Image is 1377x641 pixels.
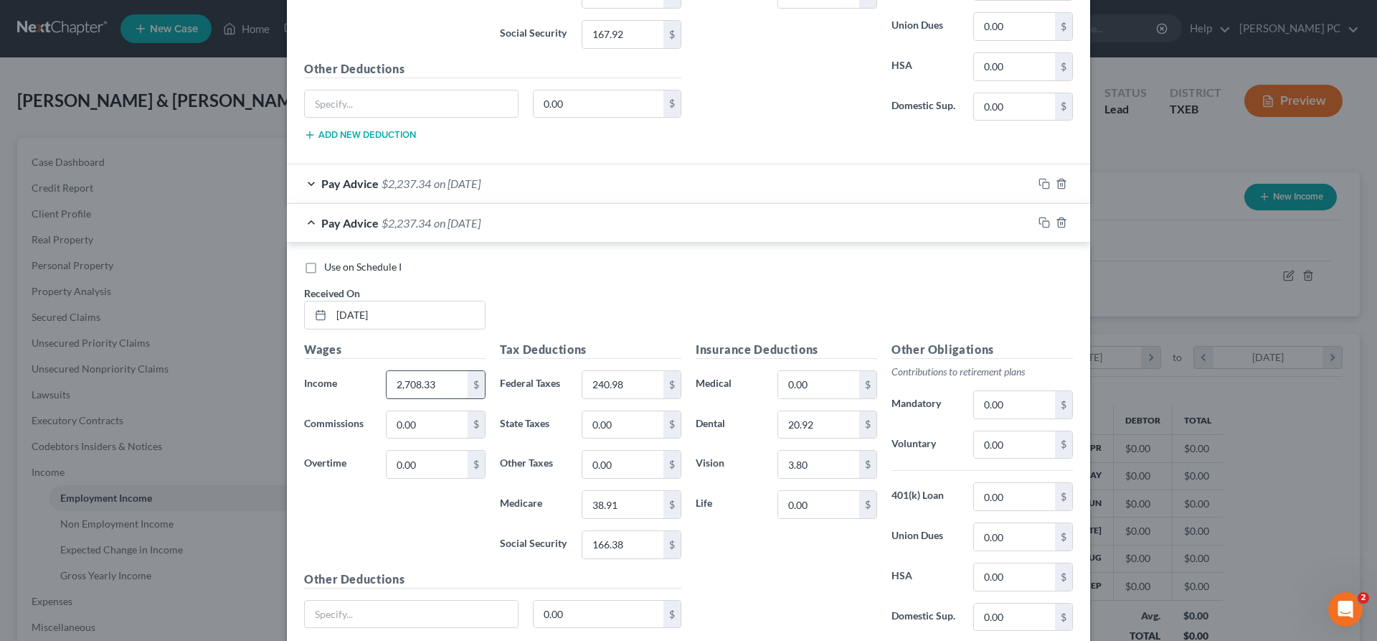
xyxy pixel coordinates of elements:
span: $2,237.34 [382,177,431,190]
label: Overtime [297,450,379,479]
input: 0.00 [974,523,1055,551]
input: Specify... [305,90,518,118]
input: 0.00 [778,451,859,478]
label: Vision [688,450,770,479]
input: 0.00 [778,411,859,439]
input: 0.00 [974,431,1055,459]
div: $ [859,451,876,478]
div: $ [663,371,681,398]
input: 0.00 [582,371,663,398]
input: 0.00 [534,601,664,628]
input: 0.00 [534,90,664,118]
input: 0.00 [387,371,468,398]
div: $ [663,90,681,118]
label: Medical [688,370,770,399]
label: Social Security [493,20,574,49]
div: $ [1055,13,1072,40]
input: 0.00 [582,21,663,48]
h5: Other Deductions [304,571,681,589]
input: 0.00 [778,491,859,518]
span: on [DATE] [434,177,481,190]
label: HSA [884,52,966,81]
label: Domestic Sup. [884,93,966,121]
div: $ [663,451,681,478]
input: 0.00 [974,563,1055,591]
div: $ [859,491,876,518]
label: 401(k) Loan [884,482,966,511]
iframe: Intercom live chat [1328,592,1363,627]
label: Voluntary [884,431,966,459]
input: 0.00 [582,411,663,439]
span: 2 [1358,592,1369,604]
label: Union Dues [884,523,966,551]
input: 0.00 [974,604,1055,631]
span: Income [304,377,337,389]
input: 0.00 [387,451,468,478]
span: Received On [304,287,360,299]
input: 0.00 [974,483,1055,510]
input: 0.00 [582,491,663,518]
label: Domestic Sup. [884,603,966,632]
h5: Tax Deductions [500,341,681,359]
div: $ [1055,53,1072,80]
div: $ [1055,431,1072,459]
input: 0.00 [974,391,1055,418]
h5: Other Obligations [891,341,1073,359]
label: Commissions [297,411,379,439]
label: Federal Taxes [493,370,574,399]
div: $ [1055,93,1072,121]
div: $ [663,491,681,518]
label: Dental [688,411,770,439]
input: 0.00 [974,53,1055,80]
div: $ [468,371,485,398]
h5: Insurance Deductions [696,341,877,359]
label: Mandatory [884,390,966,419]
input: 0.00 [387,411,468,439]
label: Union Dues [884,12,966,41]
div: $ [1055,391,1072,418]
label: State Taxes [493,411,574,439]
div: $ [859,371,876,398]
input: MM/DD/YYYY [331,301,485,329]
span: $2,237.34 [382,216,431,230]
span: on [DATE] [434,216,481,230]
div: $ [663,21,681,48]
div: $ [468,411,485,439]
div: $ [1055,563,1072,591]
p: Contributions to retirement plans [891,365,1073,379]
div: $ [663,531,681,558]
label: Life [688,490,770,519]
label: Other Taxes [493,450,574,479]
input: 0.00 [974,93,1055,121]
input: 0.00 [582,451,663,478]
div: $ [663,411,681,439]
div: $ [663,601,681,628]
div: $ [1055,483,1072,510]
input: Specify... [305,601,518,628]
label: HSA [884,563,966,591]
h5: Wages [304,341,486,359]
label: Social Security [493,530,574,559]
div: $ [1055,523,1072,551]
div: $ [859,411,876,439]
input: 0.00 [974,13,1055,40]
input: 0.00 [778,371,859,398]
div: $ [1055,604,1072,631]
div: $ [468,451,485,478]
input: 0.00 [582,531,663,558]
h5: Other Deductions [304,60,681,78]
span: Pay Advice [321,177,379,190]
label: Medicare [493,490,574,519]
span: Use on Schedule I [324,261,402,273]
button: Add new deduction [304,129,416,141]
span: Pay Advice [321,216,379,230]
